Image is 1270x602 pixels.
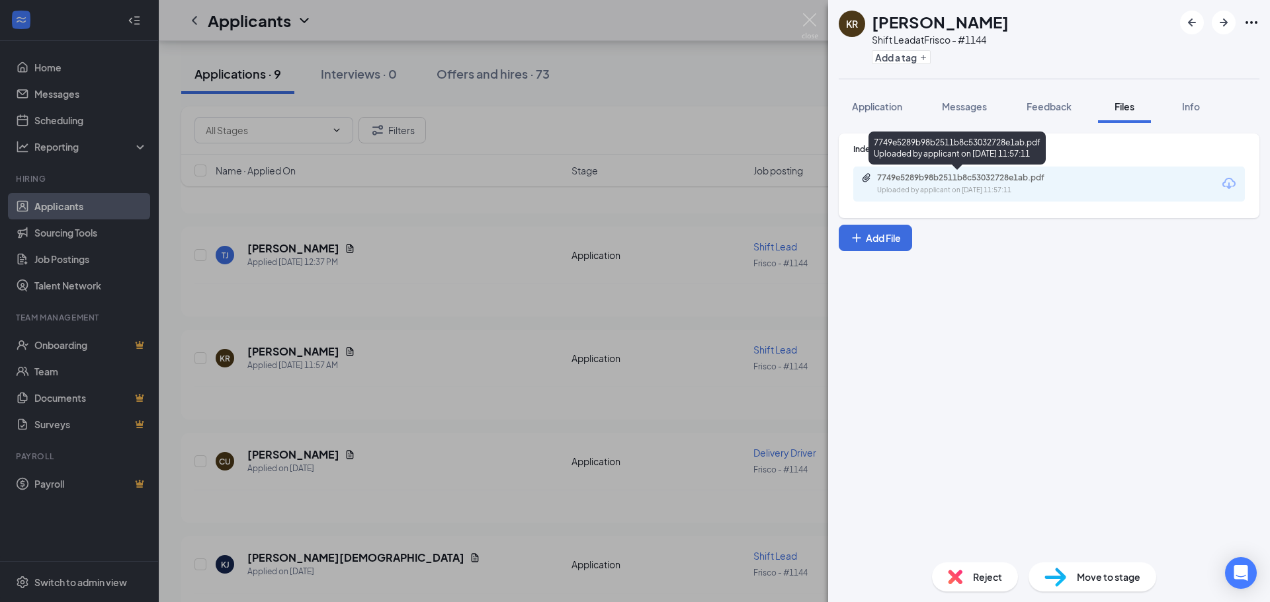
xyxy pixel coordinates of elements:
div: Uploaded by applicant on [DATE] 11:57:11 [877,185,1076,196]
svg: Plus [919,54,927,61]
svg: ArrowLeftNew [1184,15,1200,30]
span: Reject [973,570,1002,584]
div: Indeed Resume [853,143,1245,155]
span: Info [1182,100,1200,112]
div: 7749e5289b98b2511b8c53032728e1ab.pdf [877,172,1062,183]
a: Paperclip7749e5289b98b2511b8c53032728e1ab.pdfUploaded by applicant on [DATE] 11:57:11 [861,172,1076,196]
div: Shift Lead at Frisco - #1144 [872,33,1009,46]
svg: Paperclip [861,172,872,183]
div: KR [846,17,858,30]
span: Files [1115,100,1134,112]
button: PlusAdd a tag [872,50,931,64]
button: ArrowRight [1212,11,1236,34]
button: ArrowLeftNew [1180,11,1204,34]
div: Open Intercom Messenger [1225,557,1257,589]
svg: ArrowRight [1216,15,1232,30]
svg: Download [1221,176,1237,192]
span: Application [852,100,902,112]
h1: [PERSON_NAME] [872,11,1009,33]
svg: Ellipses [1244,15,1259,30]
button: Add FilePlus [839,225,912,251]
div: 7749e5289b98b2511b8c53032728e1ab.pdf Uploaded by applicant on [DATE] 11:57:11 [868,132,1046,165]
span: Move to stage [1077,570,1140,584]
svg: Plus [850,231,863,245]
span: Messages [942,100,987,112]
span: Feedback [1027,100,1072,112]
